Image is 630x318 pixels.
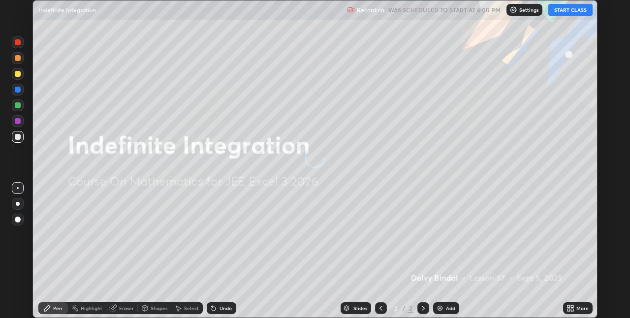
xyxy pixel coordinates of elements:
[53,306,62,311] div: Pen
[391,305,401,311] div: 2
[509,6,517,14] img: class-settings-icons
[408,304,413,313] div: 2
[436,304,444,312] img: add-slide-button
[446,306,455,311] div: Add
[38,6,96,14] p: Indefinite Integration
[548,4,593,16] button: START CLASS
[119,306,134,311] div: Eraser
[519,7,538,12] p: Settings
[388,5,501,14] h5: WAS SCHEDULED TO START AT 6:00 PM
[81,306,102,311] div: Highlight
[151,306,167,311] div: Shapes
[576,306,589,311] div: More
[347,6,355,14] img: recording.375f2c34.svg
[403,305,406,311] div: /
[220,306,232,311] div: Undo
[353,306,367,311] div: Slides
[357,6,384,14] p: Recording
[184,306,199,311] div: Select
